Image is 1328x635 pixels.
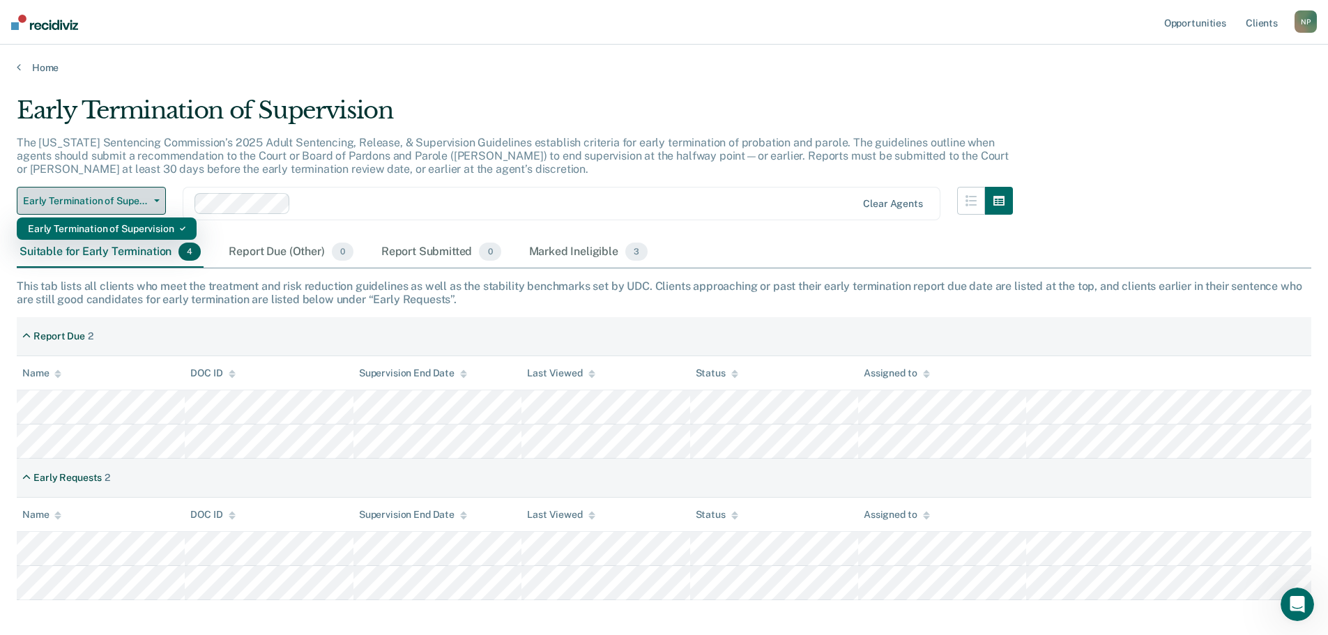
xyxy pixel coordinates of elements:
[17,466,116,489] div: Early Requests2
[22,509,61,521] div: Name
[696,509,738,521] div: Status
[379,237,504,268] div: Report Submitted0
[190,509,235,521] div: DOC ID
[33,330,85,342] div: Report Due
[226,237,356,268] div: Report Due (Other)0
[17,96,1013,136] div: Early Termination of Supervision
[359,509,467,521] div: Supervision End Date
[864,509,929,521] div: Assigned to
[11,15,78,30] img: Recidiviz
[1281,588,1314,621] iframe: Intercom live chat
[23,195,148,207] span: Early Termination of Supervision
[17,136,1009,176] p: The [US_STATE] Sentencing Commission’s 2025 Adult Sentencing, Release, & Supervision Guidelines e...
[28,217,185,240] div: Early Termination of Supervision
[527,509,595,521] div: Last Viewed
[33,472,102,484] div: Early Requests
[17,237,204,268] div: Suitable for Early Termination4
[22,367,61,379] div: Name
[17,187,166,215] button: Early Termination of Supervision
[359,367,467,379] div: Supervision End Date
[332,243,353,261] span: 0
[479,243,501,261] span: 0
[88,330,93,342] div: 2
[1295,10,1317,33] button: NP
[105,472,110,484] div: 2
[17,280,1311,306] div: This tab lists all clients who meet the treatment and risk reduction guidelines as well as the st...
[625,243,648,261] span: 3
[863,198,922,210] div: Clear agents
[864,367,929,379] div: Assigned to
[178,243,201,261] span: 4
[1295,10,1317,33] div: N P
[526,237,651,268] div: Marked Ineligible3
[17,325,99,348] div: Report Due2
[696,367,738,379] div: Status
[527,367,595,379] div: Last Viewed
[190,367,235,379] div: DOC ID
[17,61,1311,74] a: Home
